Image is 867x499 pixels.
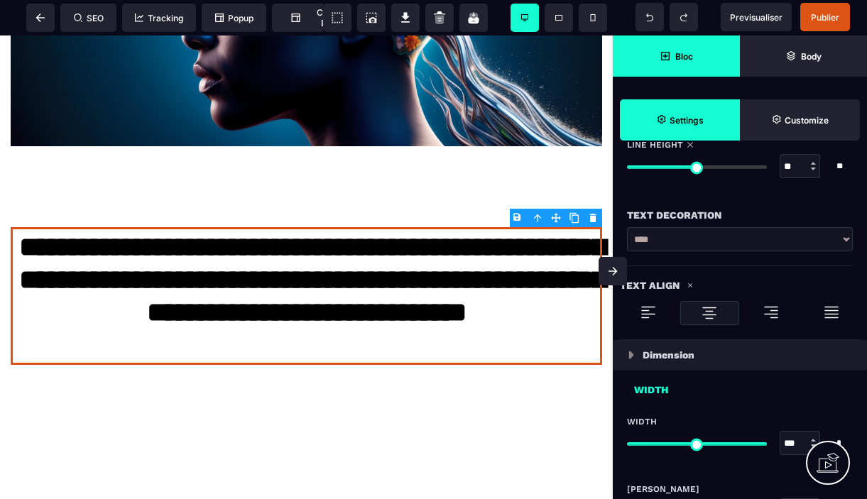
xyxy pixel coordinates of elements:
[620,374,860,398] div: Width
[823,304,840,321] img: loading
[357,4,386,32] span: Screenshot
[763,304,780,321] img: loading
[811,12,839,23] span: Publier
[215,13,253,23] span: Popup
[687,282,694,289] img: loading
[323,4,351,32] span: View components
[730,12,783,23] span: Previsualiser
[279,7,348,28] span: Custom Block
[721,3,792,31] span: Preview
[801,51,822,62] strong: Body
[627,207,853,224] div: Text Decoration
[135,13,183,23] span: Tracking
[628,351,634,359] img: loading
[74,13,104,23] span: SEO
[670,115,704,126] strong: Settings
[643,346,694,363] p: Dimension
[785,115,829,126] strong: Customize
[640,304,657,321] img: loading
[620,277,680,294] p: Text Align
[627,483,699,495] span: [PERSON_NAME]
[627,416,657,427] span: Width
[620,99,740,141] span: Settings
[701,305,718,322] img: loading
[627,139,683,150] span: Line Height
[740,35,867,77] span: Open Layer Manager
[613,35,740,77] span: Open Blocks
[740,99,860,141] span: Open Style Manager
[675,51,693,62] strong: Bloc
